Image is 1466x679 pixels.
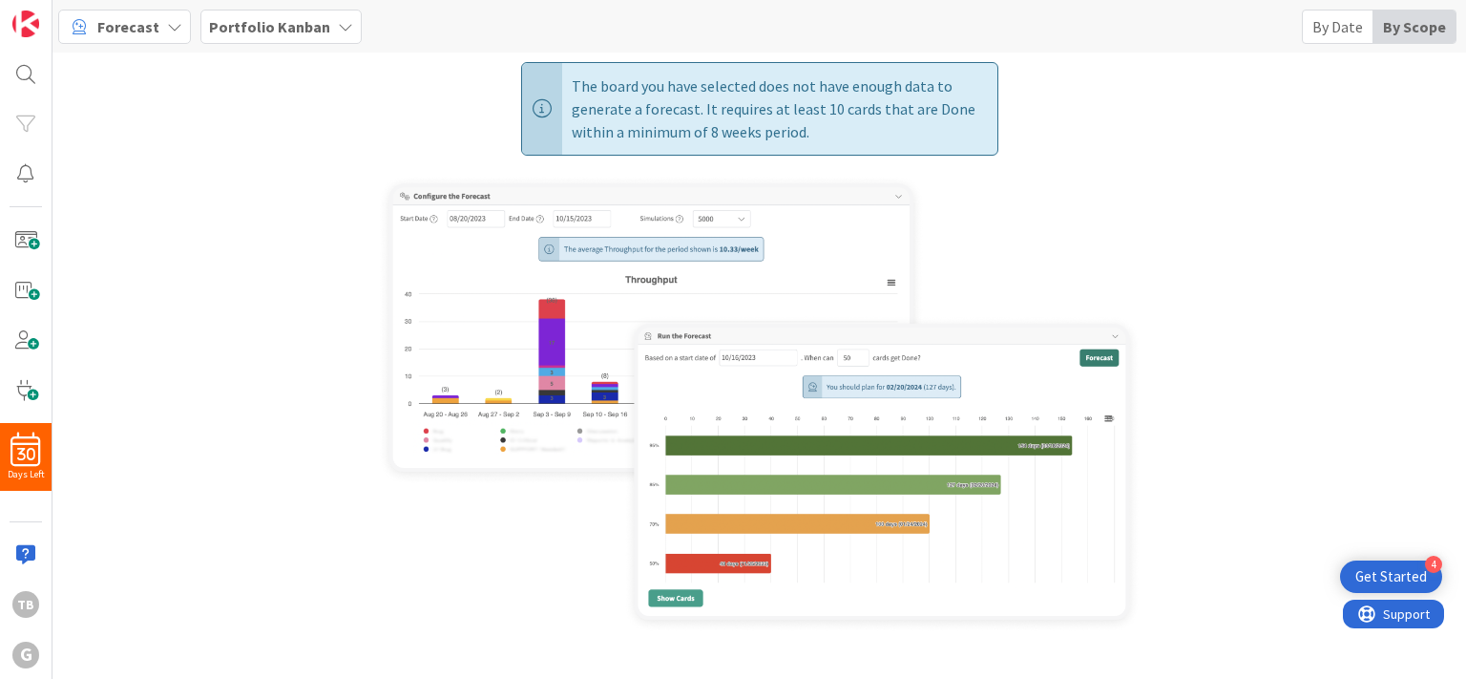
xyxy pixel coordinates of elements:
img: Visit kanbanzone.com [12,11,39,37]
span: Forecast [97,15,159,38]
span: 30 [17,448,35,461]
div: Get Started [1355,567,1427,586]
img: forecast.png [378,175,1141,633]
span: The board you have selected does not have enough data to generate a forecast. It requires at leas... [572,63,988,155]
div: By Scope [1373,11,1456,43]
div: 4 [1425,556,1442,573]
div: G [12,642,39,668]
span: Support [40,3,87,26]
div: Tb [12,591,39,618]
div: By Date [1303,11,1373,43]
div: Open Get Started checklist, remaining modules: 4 [1340,561,1442,593]
b: Portfolio Kanban [209,17,330,36]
